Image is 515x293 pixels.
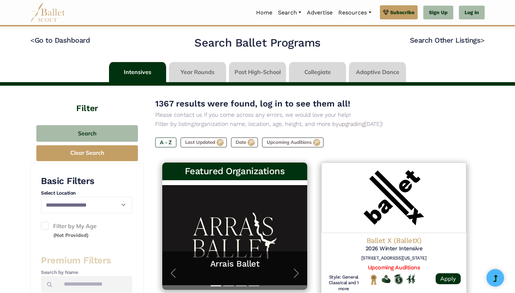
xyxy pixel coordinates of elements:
[236,282,247,290] button: Slide 3
[380,5,418,19] a: Subscribe
[327,255,461,261] h6: [STREET_ADDRESS][US_STATE]
[30,36,90,44] a: <Go to Dashboard
[41,222,132,240] label: Filter by My Age
[436,273,461,284] a: Apply
[223,282,234,290] button: Slide 2
[275,5,304,20] a: Search
[335,5,374,20] a: Resources
[155,99,350,109] span: 1367 results were found, log in to see them all!
[321,163,466,233] img: Logo
[480,36,485,44] code: >
[168,165,302,177] h3: Featured Organizations
[339,121,365,127] a: upgrading
[41,269,132,276] h4: Search by Name
[390,8,414,16] span: Subscribe
[459,6,485,20] a: Log In
[168,62,228,82] li: Year Rounds
[410,36,485,44] a: Search Other Listings>
[169,258,300,269] a: Arrais Ballet
[327,245,461,252] h5: 2026 Winter Intensive
[406,274,415,283] img: In Person
[108,62,168,82] li: Intensives
[41,175,132,187] h3: Basic Filters
[287,62,347,82] li: Collegiate
[194,36,320,50] h2: Search Ballet Programs
[53,232,89,238] small: (Not Provided)
[30,86,144,115] h4: Filter
[181,138,227,147] label: Last Updated
[327,236,461,245] h4: Ballet X (BalletX)
[36,125,138,142] button: Search
[231,138,258,147] label: Date
[155,138,176,147] label: A - Z
[369,274,378,285] img: National
[41,190,132,197] h4: Select Location
[423,6,453,20] a: Sign Up
[41,255,132,267] h3: Premium Filters
[58,276,132,293] input: Search by names...
[211,282,221,290] button: Slide 1
[382,275,390,283] img: Offers Financial Aid
[383,8,389,16] img: gem.svg
[394,274,403,284] img: Offers Scholarship
[249,282,259,290] button: Slide 4
[155,110,473,120] p: Please contact us if you come across any errors, we would love your help!
[155,120,473,129] p: Filter by listing/organization name, location, age, height, and more by [DATE]!
[327,274,360,292] h6: Style: General Classical and 1 more
[304,5,335,20] a: Advertise
[30,36,35,44] code: <
[368,264,420,271] a: Upcoming Auditions
[347,62,407,82] li: Adaptive Dance
[253,5,275,20] a: Home
[228,62,287,82] li: Post High-School
[36,145,138,161] button: Clear Search
[262,138,323,147] label: Upcoming Auditions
